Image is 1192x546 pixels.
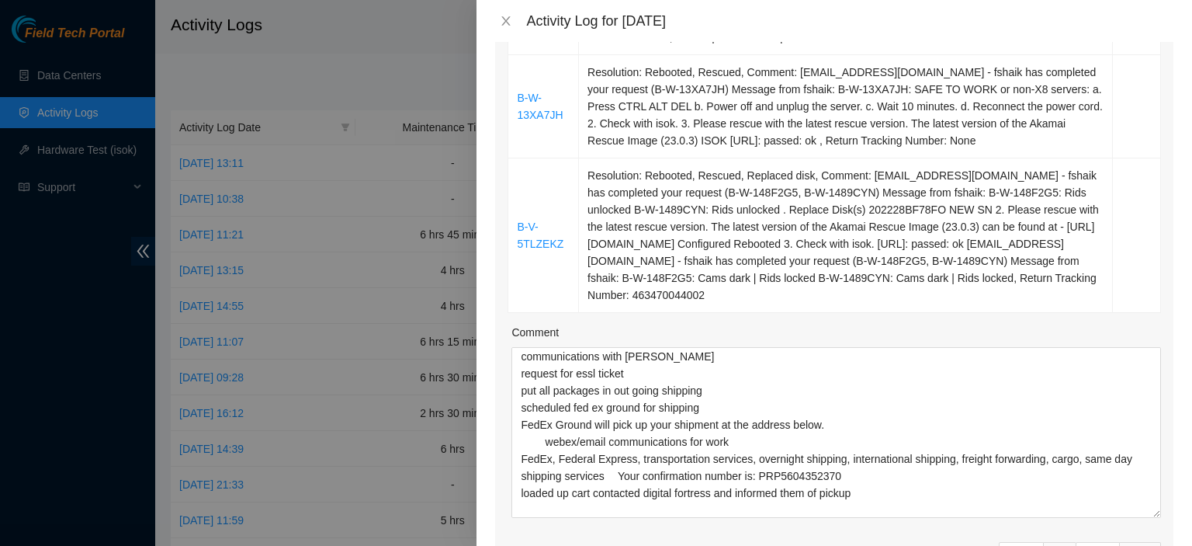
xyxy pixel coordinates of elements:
[579,158,1113,313] td: Resolution: Rebooted, Rescued, Replaced disk, Comment: [EMAIL_ADDRESS][DOMAIN_NAME] - fshaik has ...
[511,347,1161,518] textarea: Comment
[517,221,563,250] a: B-V-5TLZEKZ
[579,55,1113,158] td: Resolution: Rebooted, Rescued, Comment: [EMAIL_ADDRESS][DOMAIN_NAME] - fshaik has completed your ...
[517,92,563,121] a: B-W-13XA7JH
[500,15,512,27] span: close
[511,324,559,341] label: Comment
[495,14,517,29] button: Close
[526,12,1173,30] div: Activity Log for [DATE]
